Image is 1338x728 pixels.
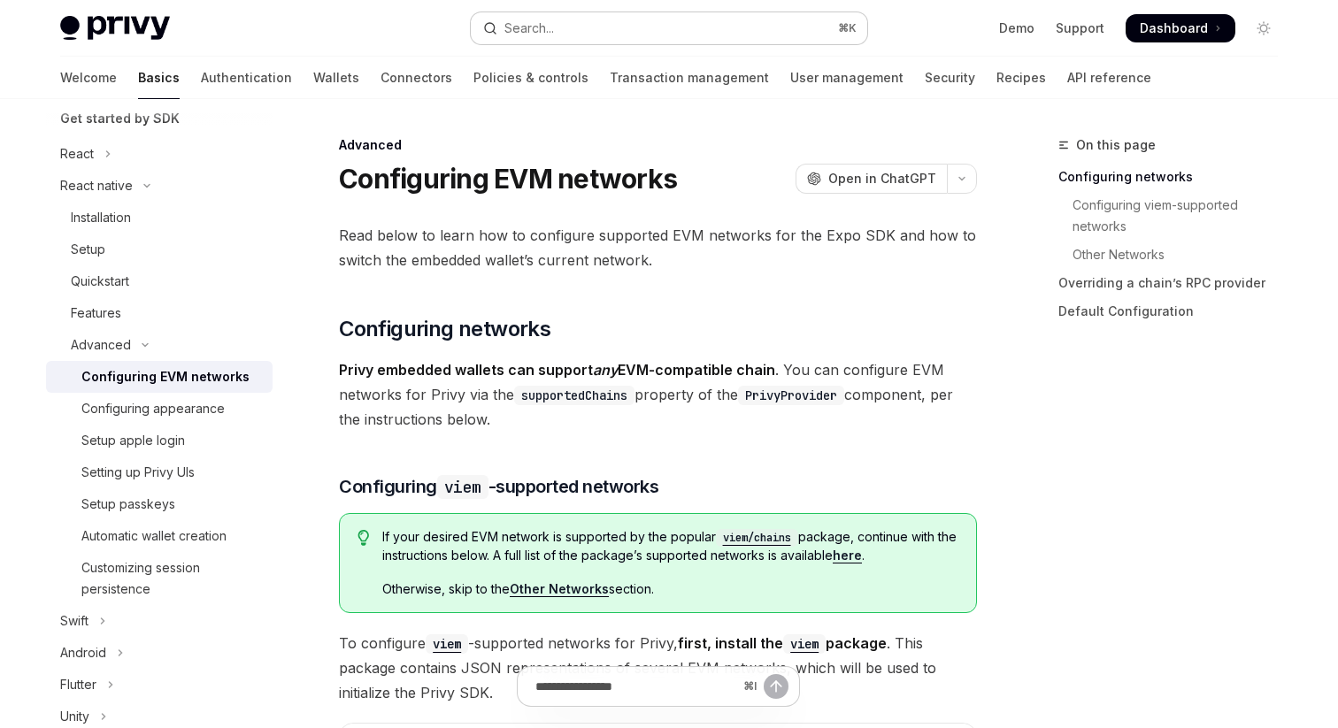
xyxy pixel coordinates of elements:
div: Advanced [339,136,977,154]
svg: Tip [358,530,370,546]
span: Otherwise, skip to the section. [382,580,958,598]
div: Unity [60,706,89,727]
a: Overriding a chain’s RPC provider [1058,269,1292,297]
a: API reference [1067,57,1151,99]
div: React native [60,175,133,196]
a: Dashboard [1126,14,1235,42]
button: Toggle React native section [46,170,273,202]
code: viem [437,475,488,499]
button: Toggle React section [46,138,273,170]
button: Send message [764,674,788,699]
a: Configuring networks [1058,163,1292,191]
code: viem [783,634,826,654]
span: Configuring networks [339,315,550,343]
button: Open search [471,12,867,44]
strong: first, install the package [678,634,887,652]
a: Configuring appearance [46,393,273,425]
a: Installation [46,202,273,234]
button: Toggle Advanced section [46,329,273,361]
button: Toggle Android section [46,637,273,669]
div: Configuring EVM networks [81,366,250,387]
a: Default Configuration [1058,297,1292,326]
div: React [60,143,94,165]
a: Demo [999,19,1034,37]
a: Support [1056,19,1104,37]
div: Installation [71,207,131,228]
div: Setup passkeys [81,494,175,515]
a: here [833,548,862,563]
div: Features [71,303,121,324]
code: PrivyProvider [738,386,844,405]
a: Wallets [313,57,359,99]
a: Other Networks [510,581,609,597]
a: Authentication [201,57,292,99]
div: Setting up Privy UIs [81,462,195,483]
button: Toggle Swift section [46,605,273,637]
a: Policies & controls [473,57,588,99]
a: Setup [46,234,273,265]
a: Features [46,297,273,329]
a: Connectors [381,57,452,99]
span: ⌘ K [838,21,857,35]
div: Setup [71,239,105,260]
a: viem [426,634,468,652]
div: Setup apple login [81,430,185,451]
input: Ask a question... [535,667,736,706]
code: viem [426,634,468,654]
div: Configuring appearance [81,398,225,419]
em: any [593,361,618,379]
a: Quickstart [46,265,273,297]
a: Recipes [996,57,1046,99]
div: Quickstart [71,271,129,292]
span: Configuring -supported networks [339,474,658,499]
a: Setup apple login [46,425,273,456]
span: Open in ChatGPT [828,170,936,188]
span: Read below to learn how to configure supported EVM networks for the Expo SDK and how to switch th... [339,223,977,272]
a: Other Networks [1058,241,1292,269]
a: Basics [138,57,180,99]
code: viem/chains [716,529,798,547]
a: Setting up Privy UIs [46,456,273,488]
span: . You can configure EVM networks for Privy via the property of the component, per the instruction... [339,357,977,432]
div: Android [60,642,106,663]
a: Security [925,57,975,99]
span: If your desired EVM network is supported by the popular package, continue with the instructions b... [382,528,958,564]
a: User management [790,57,904,99]
a: Configuring EVM networks [46,361,273,393]
strong: Privy embedded wallets can support EVM-compatible chain [339,361,775,379]
button: Open in ChatGPT [796,164,947,194]
div: Automatic wallet creation [81,525,227,547]
a: Welcome [60,57,117,99]
div: Swift [60,610,88,632]
img: light logo [60,16,170,41]
div: Advanced [71,334,131,356]
a: Customizing session persistence [46,552,273,605]
a: viem/chains [716,529,798,544]
div: Customizing session persistence [81,557,262,600]
a: Configuring viem-supported networks [1058,191,1292,241]
div: Search... [504,18,554,39]
span: Dashboard [1140,19,1208,37]
code: supportedChains [514,386,634,405]
a: viem [783,634,826,652]
a: Automatic wallet creation [46,520,273,552]
span: On this page [1076,134,1156,156]
span: To configure -supported networks for Privy, . This package contains JSON representations of sever... [339,631,977,705]
div: Flutter [60,674,96,695]
a: Transaction management [610,57,769,99]
button: Toggle Flutter section [46,669,273,701]
a: Setup passkeys [46,488,273,520]
button: Toggle dark mode [1250,14,1278,42]
h1: Configuring EVM networks [339,163,677,195]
